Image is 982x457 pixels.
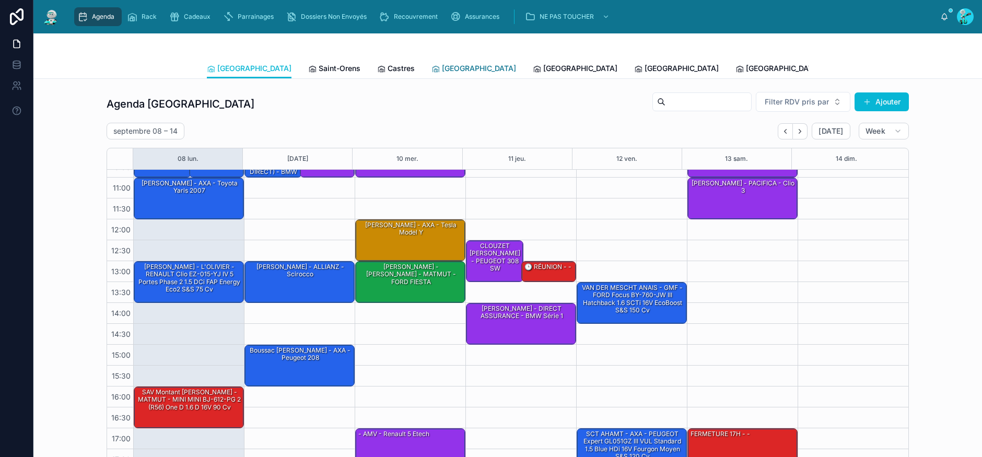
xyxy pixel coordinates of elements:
span: 14:30 [109,330,133,338]
a: Assurances [447,7,507,26]
a: Castres [377,59,415,80]
span: 12:00 [109,225,133,234]
div: [PERSON_NAME] - ALLIANZ - Scirocco [245,262,354,302]
a: Rack [124,7,164,26]
h2: septembre 08 – 14 [113,126,178,136]
div: VAN DER MESCHT ANAIS - GMF - FORD Focus BY-760-JW III Hatchback 1.6 SCTi 16V EcoBoost S&S 150 cv [577,283,686,323]
div: 🕒 RÉUNION - - [522,262,576,282]
span: Saint-Orens [319,63,360,74]
span: [DATE] [819,126,843,136]
button: 12 ven. [616,148,637,169]
span: 15:00 [109,350,133,359]
button: 10 mer. [396,148,418,169]
button: [DATE] [287,148,308,169]
div: FERMETURE 17H - - [689,429,751,439]
span: [GEOGRAPHIC_DATA] [442,63,516,74]
span: [GEOGRAPHIC_DATA] [543,63,617,74]
span: 11:00 [110,183,133,192]
div: [PERSON_NAME] - AXA - Tesla model y [357,220,464,238]
div: [PERSON_NAME] - L'OLIVIER - RENAULT Clio EZ-015-YJ IV 5 Portes Phase 2 1.5 dCi FAP Energy eco2 S&... [134,262,243,302]
a: Recouvrement [376,7,445,26]
span: 10:30 [109,162,133,171]
span: Parrainages [238,13,274,21]
span: Dossiers Non Envoyés [301,13,367,21]
div: [PERSON_NAME] - DIRECT ASSURANCE - BMW série 1 [466,303,576,344]
span: 16:00 [109,392,133,401]
a: Saint-Orens [308,59,360,80]
span: [GEOGRAPHIC_DATA] [746,63,820,74]
div: [PERSON_NAME] - DIRECT ASSURANCE - BMW série 1 [468,304,575,321]
a: Cadeaux [166,7,218,26]
a: Agenda [74,7,122,26]
div: [PERSON_NAME] - AXA - Toyota Yaris 2007 [136,179,243,196]
span: NE PAS TOUCHER [540,13,594,21]
div: Boussac [PERSON_NAME] - AXA - Peugeot 208 [247,346,354,363]
button: Ajouter [855,92,909,111]
img: App logo [42,8,61,25]
span: 13:30 [109,288,133,297]
div: CLOUZET [PERSON_NAME] - PEUGEOT 308 SW [466,241,523,282]
div: [PERSON_NAME] - AXA - Toyota Yaris 2007 [134,178,243,219]
div: 🕒 RÉUNION - - [523,262,572,272]
span: 12:30 [109,246,133,255]
button: Select Button [756,92,850,112]
span: 14:00 [109,309,133,318]
div: [PERSON_NAME] - AXA - Tesla model y [356,220,465,261]
button: Week [859,123,909,139]
span: Week [866,126,885,136]
span: 15:30 [109,371,133,380]
span: Castres [388,63,415,74]
span: Agenda [92,13,114,21]
span: Recouvrement [394,13,438,21]
a: [GEOGRAPHIC_DATA] [735,59,820,80]
div: SAV montant [PERSON_NAME] - MATMUT - MINI MINI BJ-612-PG 2 (R56) One D 1.6 D 16V 90 cv [134,387,243,428]
a: NE PAS TOUCHER [522,7,615,26]
div: CLOUZET [PERSON_NAME] - PEUGEOT 308 SW [468,241,522,274]
span: [GEOGRAPHIC_DATA] [645,63,719,74]
span: Filter RDV pris par [765,97,829,107]
div: - AMV - Renault 5 etech [357,429,430,439]
span: 16:30 [109,413,133,422]
a: [GEOGRAPHIC_DATA] [431,59,516,80]
span: 11:30 [110,204,133,213]
button: 11 jeu. [508,148,526,169]
div: scrollable content [69,5,940,28]
a: Parrainages [220,7,281,26]
button: 13 sam. [725,148,748,169]
button: [DATE] [812,123,850,139]
div: [PERSON_NAME] - ALLIANZ - Scirocco [247,262,354,279]
button: 08 lun. [178,148,198,169]
button: 14 dim. [836,148,857,169]
button: Back [778,123,793,139]
a: [GEOGRAPHIC_DATA] [207,59,291,79]
button: Next [793,123,808,139]
a: [GEOGRAPHIC_DATA] [533,59,617,80]
div: [PERSON_NAME] - PACIFICA - clio 3 [688,178,797,219]
span: Assurances [465,13,499,21]
span: 17:00 [109,434,133,443]
div: [PERSON_NAME] - L'OLIVIER - RENAULT Clio EZ-015-YJ IV 5 Portes Phase 2 1.5 dCi FAP Energy eco2 S&... [136,262,243,295]
span: Cadeaux [184,13,211,21]
div: [PERSON_NAME] - [PERSON_NAME] - MATMUT - FORD FIESTA [356,262,465,302]
a: [GEOGRAPHIC_DATA] [634,59,719,80]
span: [GEOGRAPHIC_DATA] [217,63,291,74]
div: Boussac [PERSON_NAME] - AXA - Peugeot 208 [245,345,354,386]
span: 13:00 [109,267,133,276]
div: VAN DER MESCHT ANAIS - GMF - FORD Focus BY-760-JW III Hatchback 1.6 SCTi 16V EcoBoost S&S 150 cv [579,283,686,315]
h1: Agenda [GEOGRAPHIC_DATA] [107,97,254,111]
span: Rack [142,13,157,21]
div: SAV montant [PERSON_NAME] - MATMUT - MINI MINI BJ-612-PG 2 (R56) One D 1.6 D 16V 90 cv [136,388,243,412]
div: [PERSON_NAME] - [PERSON_NAME] - MATMUT - FORD FIESTA [357,262,464,287]
a: Dossiers Non Envoyés [283,7,374,26]
div: [PERSON_NAME] - PACIFICA - clio 3 [689,179,797,196]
